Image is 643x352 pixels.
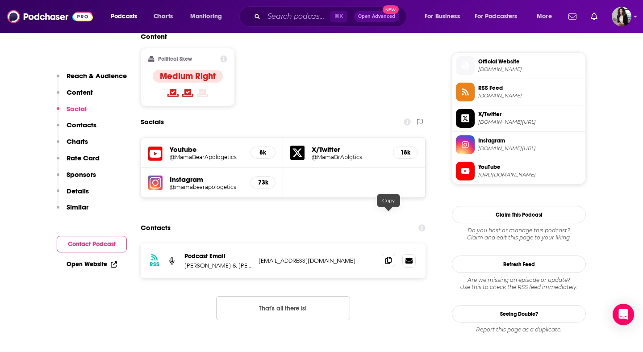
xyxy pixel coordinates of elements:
[354,11,399,22] button: Open AdvancedNew
[141,113,164,130] h2: Socials
[478,84,582,92] span: RSS Feed
[67,187,89,195] p: Details
[377,194,400,207] div: Copy
[148,9,178,24] a: Charts
[452,277,586,291] div: Are we missing an episode or update? Use this to check the RSS feed immediately.
[57,170,96,187] button: Sponsors
[478,92,582,99] span: feeds.redcircle.com
[148,176,163,190] img: iconImage
[613,304,634,325] div: Open Intercom Messenger
[383,5,399,14] span: New
[469,9,530,24] button: open menu
[67,121,96,129] p: Contacts
[259,257,375,264] p: [EMAIL_ADDRESS][DOMAIN_NAME]
[456,135,582,154] a: Instagram[DOMAIN_NAME][URL]
[452,326,586,333] div: Report this page as a duplicate.
[330,11,347,22] span: ⌘ K
[452,206,586,223] button: Claim This Podcast
[401,149,410,156] h5: 18k
[612,7,631,26] span: Logged in as ElizabethCole
[612,7,631,26] img: User Profile
[478,145,582,152] span: instagram.com/mamabearapologetics
[184,9,234,24] button: open menu
[312,154,386,160] a: @MamaBrAplgtics
[57,71,127,88] button: Reach & Audience
[67,137,88,146] p: Charts
[67,170,96,179] p: Sponsors
[478,119,582,126] span: twitter.com/MamaBrAplgtics
[452,305,586,323] a: Seeing Double?
[7,8,93,25] img: Podchaser - Follow, Share and Rate Podcasts
[216,296,350,320] button: Nothing here.
[456,56,582,75] a: Official Website[DOMAIN_NAME]
[57,187,89,203] button: Details
[478,163,582,171] span: YouTube
[154,10,173,23] span: Charts
[530,9,563,24] button: open menu
[57,154,100,170] button: Rate Card
[452,227,586,241] div: Claim and edit this page to your liking.
[57,236,127,252] button: Contact Podcast
[456,83,582,101] a: RSS Feed[DOMAIN_NAME]
[478,110,582,118] span: X/Twitter
[456,162,582,180] a: YouTube[URL][DOMAIN_NAME]
[425,10,460,23] span: For Business
[258,149,268,156] h5: 8k
[537,10,552,23] span: More
[478,172,582,178] span: https://www.youtube.com/@MamaBearApologetics
[358,14,395,19] span: Open Advanced
[190,10,222,23] span: Monitoring
[67,88,93,96] p: Content
[184,262,251,269] p: [PERSON_NAME] & [PERSON_NAME]
[452,256,586,273] button: Refresh Feed
[57,105,87,121] button: Social
[67,203,88,211] p: Similar
[170,184,243,190] a: @mamabearapologetics
[587,9,601,24] a: Show notifications dropdown
[67,260,117,268] a: Open Website
[141,32,418,41] h2: Content
[170,145,243,154] h5: Youtube
[248,6,415,27] div: Search podcasts, credits, & more...
[478,58,582,66] span: Official Website
[312,145,386,154] h5: X/Twitter
[456,109,582,128] a: X/Twitter[DOMAIN_NAME][URL]
[67,71,127,80] p: Reach & Audience
[160,71,216,82] h4: Medium Right
[565,9,580,24] a: Show notifications dropdown
[57,137,88,154] button: Charts
[264,9,330,24] input: Search podcasts, credits, & more...
[67,154,100,162] p: Rate Card
[111,10,137,23] span: Podcasts
[170,175,243,184] h5: Instagram
[475,10,518,23] span: For Podcasters
[478,66,582,73] span: redcircle.com
[184,252,251,260] p: Podcast Email
[67,105,87,113] p: Social
[612,7,631,26] button: Show profile menu
[150,261,159,268] h3: RSS
[104,9,149,24] button: open menu
[452,227,586,234] span: Do you host or manage this podcast?
[57,121,96,137] button: Contacts
[418,9,471,24] button: open menu
[478,137,582,145] span: Instagram
[258,179,268,186] h5: 73k
[57,88,93,105] button: Content
[170,154,243,160] a: @MamaBearApologetics
[141,219,171,236] h2: Contacts
[158,56,192,62] h2: Political Skew
[57,203,88,219] button: Similar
